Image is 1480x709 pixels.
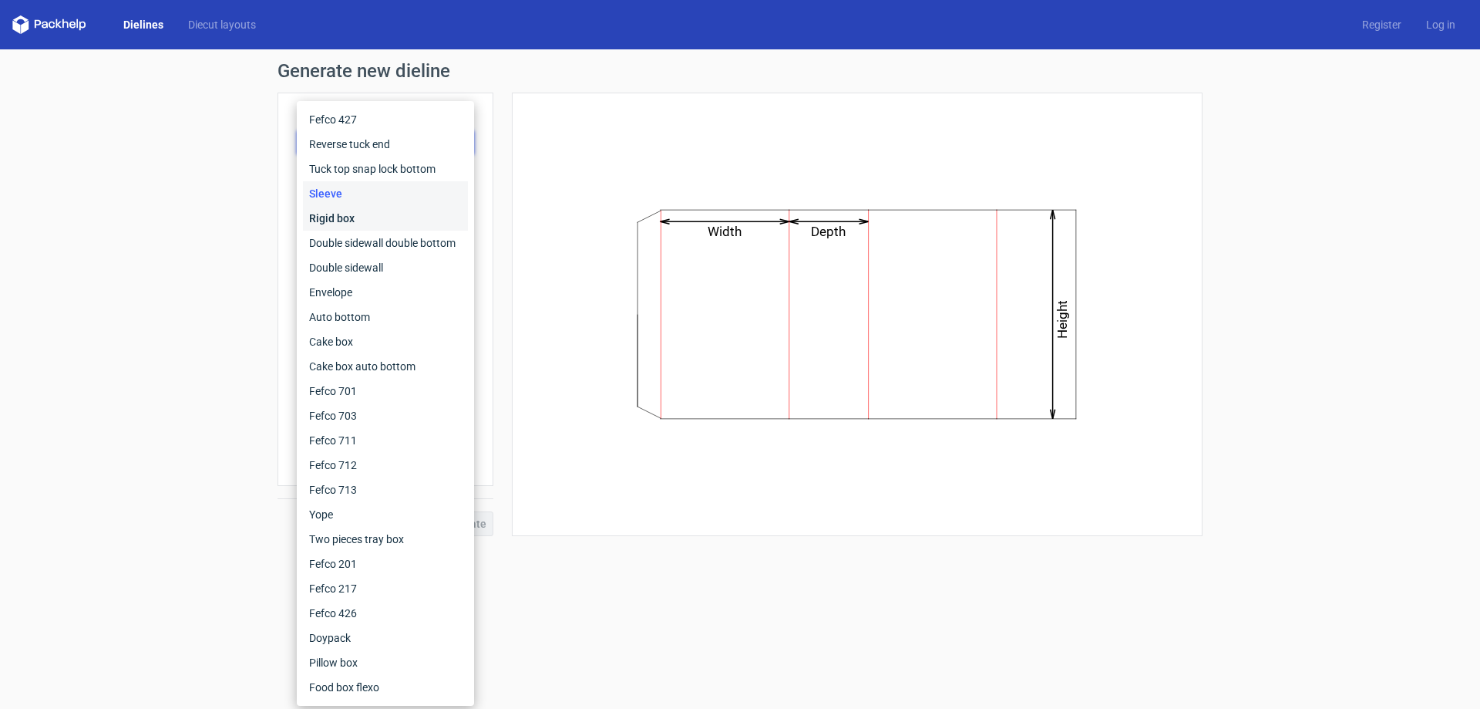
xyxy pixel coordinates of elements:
a: Diecut layouts [176,17,268,32]
div: Double sidewall [303,255,468,280]
text: Height [1055,300,1071,339]
div: Fefco 217 [303,576,468,601]
div: Yope [303,502,468,527]
div: Fefco 703 [303,403,468,428]
div: Reverse tuck end [303,132,468,157]
div: Tuck top snap lock bottom [303,157,468,181]
div: Envelope [303,280,468,305]
div: Sleeve [303,181,468,206]
div: Two pieces tray box [303,527,468,552]
div: Fefco 712 [303,453,468,478]
div: Fefco 426 [303,601,468,626]
div: Fefco 701 [303,379,468,403]
a: Dielines [111,17,176,32]
div: Fefco 427 [303,107,468,132]
div: Doypack [303,626,468,650]
div: Cake box auto bottom [303,354,468,379]
div: Cake box [303,329,468,354]
div: Auto bottom [303,305,468,329]
div: Fefco 713 [303,478,468,502]
h1: Generate new dieline [277,62,1202,80]
div: Food box flexo [303,675,468,700]
a: Register [1350,17,1414,32]
div: Fefco 711 [303,428,468,453]
div: Double sidewall double bottom [303,231,468,255]
text: Depth [812,224,846,239]
text: Width [708,224,742,239]
div: Rigid box [303,206,468,231]
div: Pillow box [303,650,468,675]
a: Log in [1414,17,1468,32]
div: Fefco 201 [303,552,468,576]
